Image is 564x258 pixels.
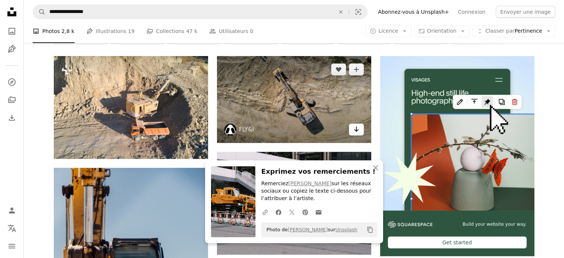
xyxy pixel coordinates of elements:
[485,28,515,34] span: Classer par
[4,4,19,21] a: Accueil — Unsplash
[209,19,253,43] a: Utilisateurs 0
[288,227,328,232] a: [PERSON_NAME]
[379,28,398,34] span: Licence
[186,27,197,35] span: 47 k
[4,239,19,254] button: Menu
[299,205,312,219] a: Partagez-lePinterest
[217,96,371,103] a: Équipement lourd noir et jaune sur une formation rocheuse brune pendant la journée
[312,205,325,219] a: Partager par mail
[366,25,411,37] button: Licence
[146,19,197,43] a: Collections 47 k
[4,203,19,218] a: Connexion / S’inscrire
[54,104,208,111] a: Vue aérienne d’une mine à ciel ouvert de matériaux de grès pour l’industrie de la construction av...
[217,56,371,143] img: Équipement lourd noir et jaune sur une formation rocheuse brune pendant la journée
[285,205,299,219] a: Partagez-leTwitter
[224,124,236,135] img: Accéder au profil de FLY&I
[331,63,346,75] button: J’aime
[272,205,285,219] a: Partagez-leFacebook
[380,56,534,256] a: Build your website your way.Get started
[4,42,19,56] a: Illustrations
[261,180,377,202] p: Remerciez sur les réseaux sociaux ou copiez le texte ci-dessous pour l’attribuer à l’artiste.
[217,152,371,255] img: un gros camion jaune stationné devant un immeuble
[4,110,19,125] a: Historique de téléchargement
[349,124,364,135] a: Télécharger
[380,56,534,210] img: file-1723602894256-972c108553a7image
[472,25,555,37] button: Classer parPertinence
[263,224,357,236] span: Photo de sur
[388,221,432,228] img: file-1606177908946-d1eed1cbe4f5image
[364,223,376,236] button: Copier dans le presse-papier
[485,27,542,35] span: Pertinence
[33,4,367,19] form: Rechercher des visuels sur tout le site
[496,6,555,18] button: Envoyer une image
[414,25,469,37] button: Orientation
[4,92,19,107] a: Collections
[388,236,527,248] div: Get started
[86,19,135,43] a: Illustrations 19
[239,126,254,133] a: FLY&I
[427,28,456,34] span: Orientation
[54,56,208,159] img: Vue aérienne d’une mine à ciel ouvert de matériaux de grès pour l’industrie de la construction av...
[288,180,331,186] a: [PERSON_NAME]
[4,24,19,39] a: Photos
[349,63,364,75] button: Ajouter à la collection
[250,27,253,35] span: 0
[349,5,367,19] button: Recherche de visuels
[373,6,453,18] a: Abonnez-vous à Unsplash+
[128,27,135,35] span: 19
[453,6,490,18] a: Connexion
[4,75,19,89] a: Explorer
[261,166,377,177] h3: Exprimez vos remerciements !
[462,221,526,228] span: Build your website your way.
[33,5,46,19] button: Rechercher sur Unsplash
[335,227,357,232] a: Unsplash
[333,5,349,19] button: Effacer
[4,221,19,236] button: Langue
